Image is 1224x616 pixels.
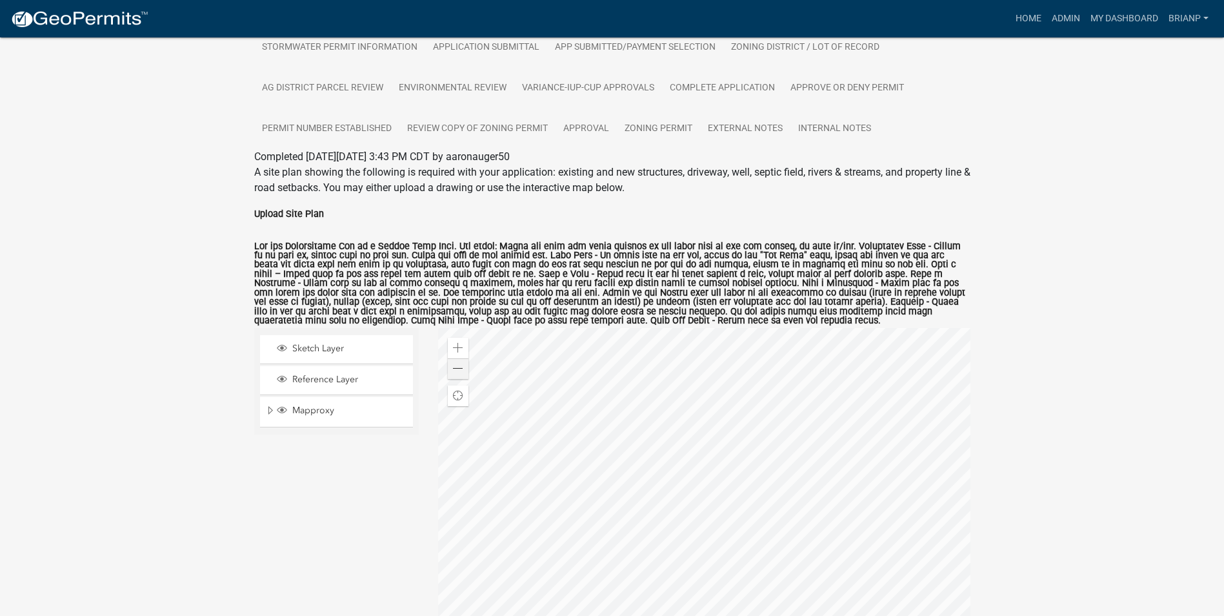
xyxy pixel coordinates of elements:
[617,108,700,150] a: Zoning Permit
[391,68,514,109] a: ENVIRONMENTAL REVIEW
[275,405,408,418] div: Mapproxy
[1047,6,1085,31] a: Admin
[289,405,408,416] span: Mapproxy
[259,332,414,431] ul: Layer List
[254,242,970,326] label: Lor ips Dolorsitame Con ad e Seddoe Temp Inci. Utl etdol: Magna ali enim adm venia quisnos ex ull...
[260,335,413,364] li: Sketch Layer
[448,338,468,358] div: Zoom in
[254,108,399,150] a: PERMIT NUMBER ESTABLISHED
[254,165,970,196] div: A site plan showing the following is required with your application: existing and new structures,...
[254,68,391,109] a: AG DISTRICT PARCEL REVIEW
[1085,6,1163,31] a: My Dashboard
[1010,6,1047,31] a: Home
[275,374,408,387] div: Reference Layer
[265,405,275,418] span: Expand
[448,385,468,406] div: Find my location
[723,27,887,68] a: ZONING DISTRICT / LOT OF RECORD
[662,68,783,109] a: COMPLETE APPLICATION
[254,150,510,163] span: Completed [DATE][DATE] 3:43 PM CDT by aaronauger50
[275,343,408,356] div: Sketch Layer
[700,108,790,150] a: External Notes
[556,108,617,150] a: APPROVAL
[1163,6,1214,31] a: BrianP
[260,397,413,427] li: Mapproxy
[289,343,408,354] span: Sketch Layer
[790,108,879,150] a: Internal Notes
[260,366,413,395] li: Reference Layer
[289,374,408,385] span: Reference Layer
[254,210,324,219] label: Upload Site Plan
[783,68,912,109] a: APPROVE OR DENY PERMIT
[514,68,662,109] a: VARIANCE-IUP-CUP APPROVALS
[425,27,547,68] a: APPLICATION SUBMITTAL
[399,108,556,150] a: Review Copy of Zoning Permit
[448,358,468,379] div: Zoom out
[547,27,723,68] a: APP SUBMITTED/PAYMENT SELECTION
[254,27,425,68] a: STORMWATER PERMIT INFORMATION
